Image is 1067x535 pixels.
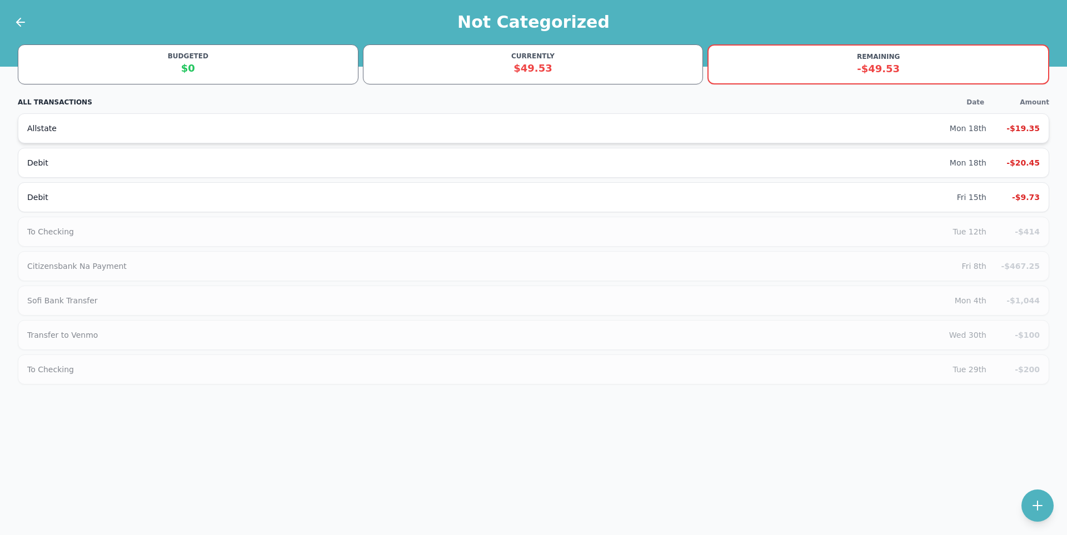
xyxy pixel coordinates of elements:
h2: ALL TRANSACTIONS [18,98,92,107]
div: Allstate [27,123,950,134]
div: -$414 [995,226,1040,237]
div: -$200 [995,364,1040,375]
div: Fri 8th [962,261,986,272]
div: $49.53 [370,61,696,76]
div: Wed 30th [949,329,986,341]
div: Sofi Bank Transfer [27,295,955,306]
div: $0 [25,61,351,76]
div: -$49.53 [715,61,1041,77]
div: BUDGETED [25,52,351,61]
div: -$20.45 [995,157,1040,168]
div: Tue 12th [953,226,986,237]
div: REMAINING [715,52,1041,61]
div: Date [966,98,984,107]
div: -$9.73 [995,192,1040,203]
div: Mon 18th [950,123,986,134]
h1: Not Categorized [457,12,610,32]
div: -$100 [995,329,1040,341]
div: Mon 4th [955,295,986,306]
div: -$19.35 [995,123,1040,134]
div: Debit [27,192,957,203]
div: -$1,044 [995,295,1040,306]
div: Transfer to Venmo [27,329,949,341]
div: To Checking [27,364,953,375]
div: -$467.25 [995,261,1040,272]
div: Citizensbank Na Payment [27,261,962,272]
div: CURRENTLY [370,52,696,61]
div: Fri 15th [957,192,986,203]
div: Tue 29th [953,364,986,375]
div: Mon 18th [950,157,986,168]
div: To Checking [27,226,953,237]
div: Amount [1020,98,1049,107]
div: Debit [27,157,950,168]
